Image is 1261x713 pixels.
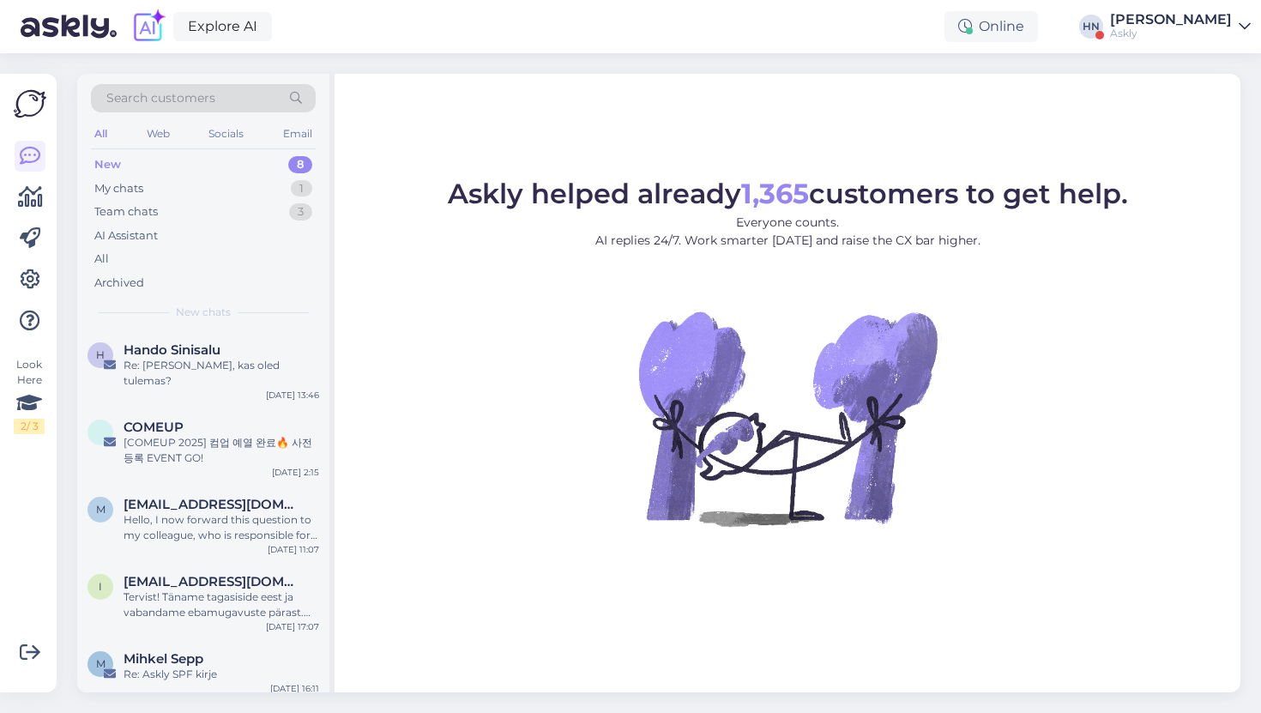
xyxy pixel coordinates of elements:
[289,203,312,221] div: 3
[176,305,231,320] span: New chats
[94,227,158,245] div: AI Assistant
[205,123,247,145] div: Socials
[94,203,158,221] div: Team chats
[124,651,203,667] span: Mihkel Sepp
[94,156,121,173] div: New
[14,88,46,120] img: Askly Logo
[106,89,215,107] span: Search customers
[124,667,319,682] div: Re: Askly SPF kirje
[173,12,272,41] a: Explore AI
[124,358,319,389] div: Re: [PERSON_NAME], kas oled tulemas?
[1110,27,1232,40] div: Askly
[1110,13,1232,27] div: [PERSON_NAME]
[1110,13,1251,40] a: [PERSON_NAME]Askly
[130,9,166,45] img: explore-ai
[633,263,942,572] img: No Chat active
[94,275,144,292] div: Archived
[448,177,1128,210] span: Askly helped already customers to get help.
[1079,15,1103,39] div: HN
[96,348,105,361] span: H
[288,156,312,173] div: 8
[14,357,45,434] div: Look Here
[91,123,111,145] div: All
[272,466,319,479] div: [DATE] 2:15
[143,123,173,145] div: Web
[96,657,106,670] span: M
[124,420,184,435] span: COMEUP
[124,497,302,512] span: marin_chik2010@mail.ru
[741,177,809,210] b: 1,365
[268,543,319,556] div: [DATE] 11:07
[124,574,302,589] span: info@matigold.com
[944,11,1038,42] div: Online
[96,503,106,516] span: m
[266,389,319,402] div: [DATE] 13:46
[266,620,319,633] div: [DATE] 17:07
[448,214,1128,250] p: Everyone counts. AI replies 24/7. Work smarter [DATE] and raise the CX bar higher.
[124,512,319,543] div: Hello, I now forward this question to my colleague, who is responsible for this. The reply will b...
[14,419,45,434] div: 2 / 3
[94,180,143,197] div: My chats
[99,580,102,593] span: i
[94,251,109,268] div: All
[124,435,319,466] div: [COMEUP 2025] 컴업 예열 완료🔥 사전등록 EVENT GO!
[124,342,220,358] span: Hando Sinisalu
[291,180,312,197] div: 1
[270,682,319,695] div: [DATE] 16:11
[280,123,316,145] div: Email
[124,589,319,620] div: Tervist! Täname tagasiside eest ja vabandame ebamugavuste pärast. Teie kirjeldatud probleem, kus ...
